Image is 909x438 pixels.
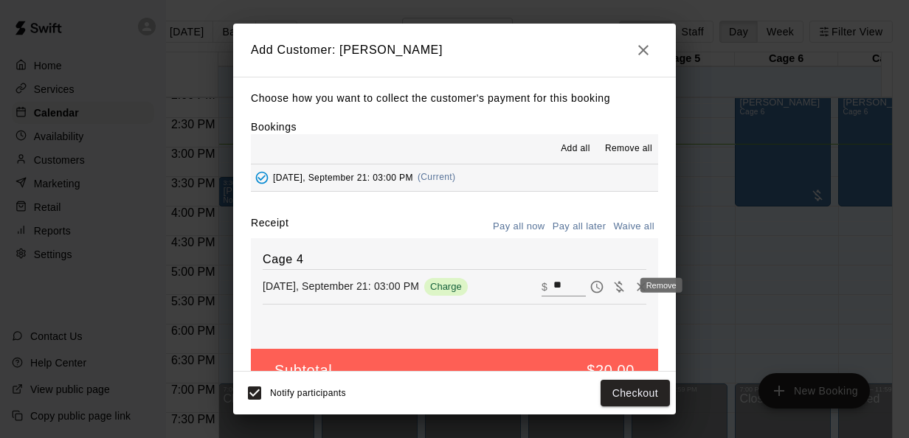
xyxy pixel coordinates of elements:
[587,361,635,380] h5: $20.00
[263,279,419,293] p: [DATE], September 21: 03:00 PM
[608,279,630,292] span: Waive payment
[270,388,346,398] span: Notify participants
[599,137,658,161] button: Remove all
[605,142,652,156] span: Remove all
[251,167,273,189] button: Added - Collect Payment
[273,172,413,182] span: [DATE], September 21: 03:00 PM
[251,164,658,192] button: Added - Collect Payment[DATE], September 21: 03:00 PM(Current)
[640,278,682,293] div: Remove
[274,361,332,380] h5: Subtotal
[489,215,549,238] button: Pay all now
[561,142,590,156] span: Add all
[263,250,646,269] h6: Cage 4
[251,89,658,108] p: Choose how you want to collect the customer's payment for this booking
[251,215,288,238] label: Receipt
[549,215,610,238] button: Pay all later
[542,279,547,294] p: $
[630,276,652,298] button: Remove
[601,380,670,407] button: Checkout
[586,279,608,292] span: Pay later
[552,137,599,161] button: Add all
[609,215,658,238] button: Waive all
[424,281,468,292] span: Charge
[418,172,456,182] span: (Current)
[233,24,676,77] h2: Add Customer: [PERSON_NAME]
[251,121,297,133] label: Bookings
